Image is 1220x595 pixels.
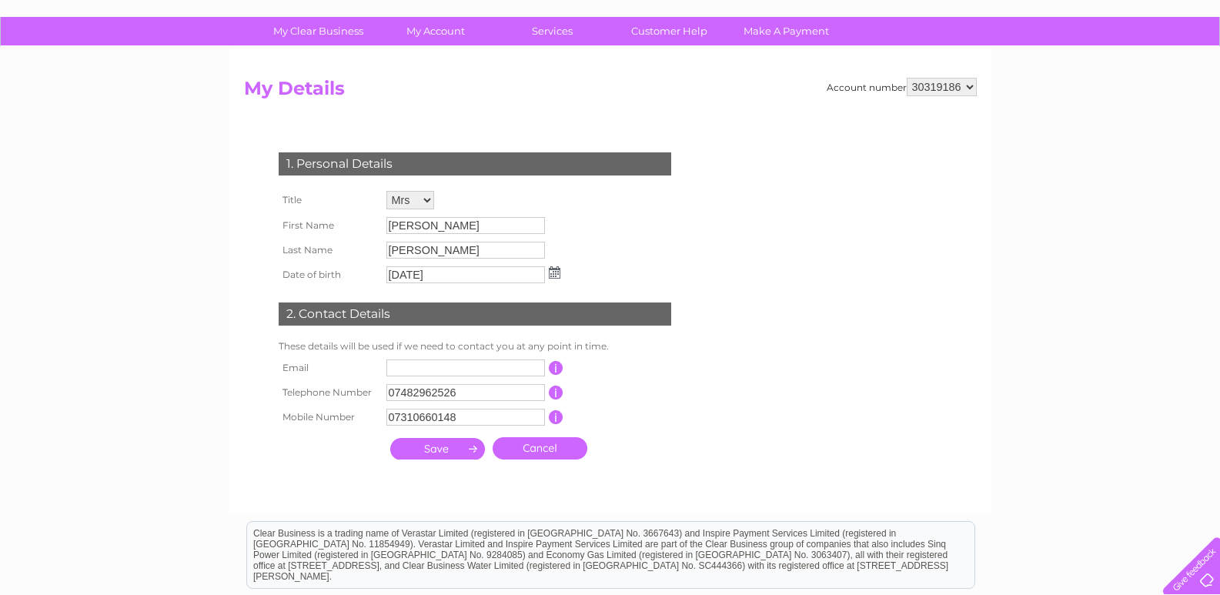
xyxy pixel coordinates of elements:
[1118,65,1155,77] a: Contact
[988,65,1021,77] a: Energy
[723,17,850,45] a: Make A Payment
[275,337,675,356] td: These details will be used if we need to contact you at any point in time.
[244,78,977,107] h2: My Details
[275,213,383,238] th: First Name
[279,303,671,326] div: 2. Contact Details
[247,8,974,75] div: Clear Business is a trading name of Verastar Limited (registered in [GEOGRAPHIC_DATA] No. 3667643...
[42,40,121,87] img: logo.png
[1169,65,1205,77] a: Log out
[827,78,977,96] div: Account number
[255,17,382,45] a: My Clear Business
[390,438,485,460] input: Submit
[930,8,1036,27] a: 0333 014 3131
[275,380,383,405] th: Telephone Number
[549,266,560,279] img: ...
[949,65,978,77] a: Water
[275,262,383,287] th: Date of birth
[549,410,563,424] input: Information
[275,187,383,213] th: Title
[372,17,499,45] a: My Account
[1086,65,1108,77] a: Blog
[275,356,383,380] th: Email
[606,17,733,45] a: Customer Help
[1031,65,1077,77] a: Telecoms
[275,238,383,262] th: Last Name
[275,405,383,430] th: Mobile Number
[549,361,563,375] input: Information
[489,17,616,45] a: Services
[549,386,563,399] input: Information
[493,437,587,460] a: Cancel
[279,152,671,175] div: 1. Personal Details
